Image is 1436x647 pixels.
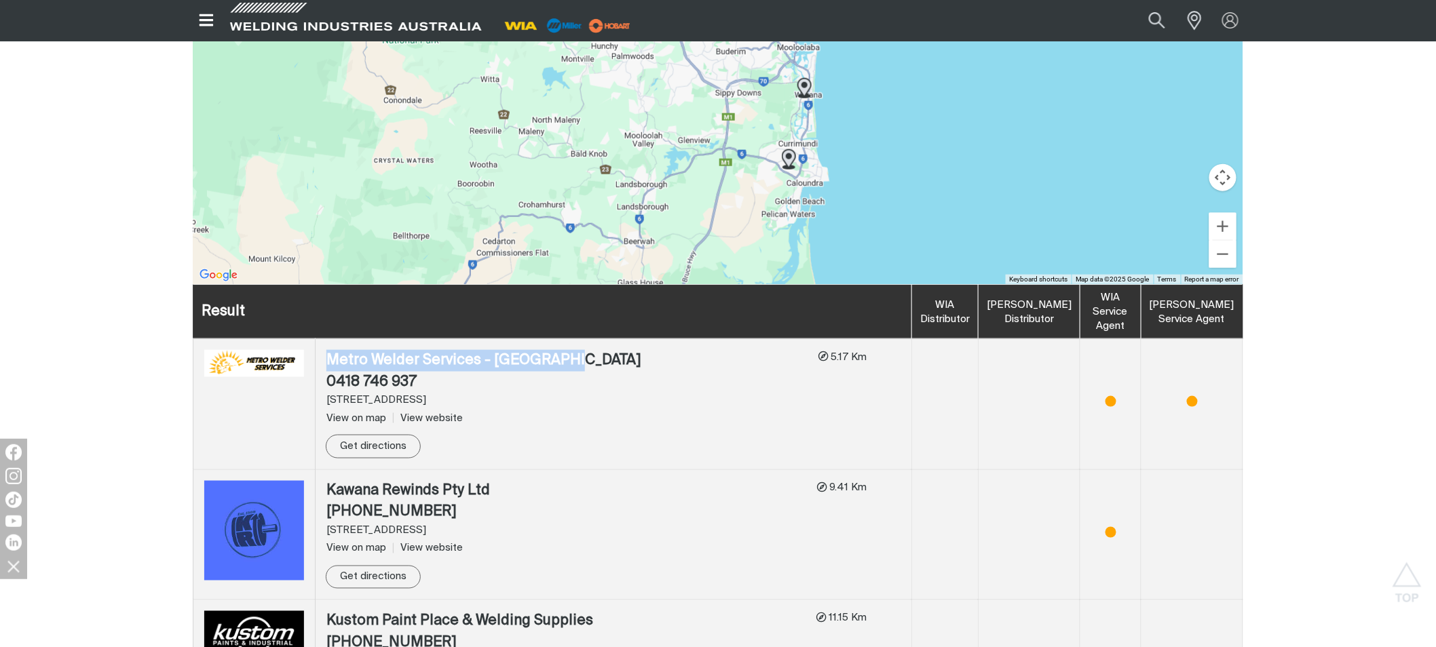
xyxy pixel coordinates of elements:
[827,483,867,493] span: 9.41 Km
[5,515,22,527] img: YouTube
[393,543,463,553] a: View website
[326,524,806,539] div: [STREET_ADDRESS]
[326,543,386,553] span: View on map
[326,350,808,372] div: Metro Welder Services - [GEOGRAPHIC_DATA]
[393,413,463,423] a: View website
[912,285,979,339] th: WIA Distributor
[1209,164,1236,191] button: Map camera controls
[196,267,241,284] img: Google
[1117,5,1180,36] input: Product name or item number...
[196,267,241,284] a: Open this area in Google Maps (opens a new window)
[204,481,304,581] img: Kawana Rewinds Pty Ltd
[5,444,22,460] img: Facebook
[829,352,867,362] span: 5.17 Km
[204,350,304,377] img: Metro Welder Services - Kunda Park
[2,555,25,578] img: hide socials
[1141,285,1243,339] th: [PERSON_NAME] Service Agent
[1185,275,1239,283] a: Report a map error
[1076,275,1150,283] span: Map data ©2025 Google
[326,435,421,458] a: Get directions
[1134,5,1180,36] button: Search products
[5,492,22,508] img: TikTok
[326,372,808,393] div: 0418 746 937
[827,613,867,623] span: 11.15 Km
[326,481,806,503] div: Kawana Rewinds Pty Ltd
[585,20,635,31] a: miller
[326,611,806,633] div: Kustom Paint Place & Welding Supplies
[326,566,421,589] a: Get directions
[5,468,22,484] img: Instagram
[1080,285,1141,339] th: WIA Service Agent
[585,16,635,36] img: miller
[1209,241,1236,268] button: Zoom out
[326,393,808,408] div: [STREET_ADDRESS]
[5,534,22,551] img: LinkedIn
[326,502,806,524] div: [PHONE_NUMBER]
[193,285,912,339] th: Result
[1158,275,1177,283] a: Terms
[326,413,386,423] span: View on map
[1209,213,1236,240] button: Zoom in
[979,285,1080,339] th: [PERSON_NAME] Distributor
[1009,275,1067,284] button: Keyboard shortcuts
[1392,562,1422,593] button: Scroll to top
